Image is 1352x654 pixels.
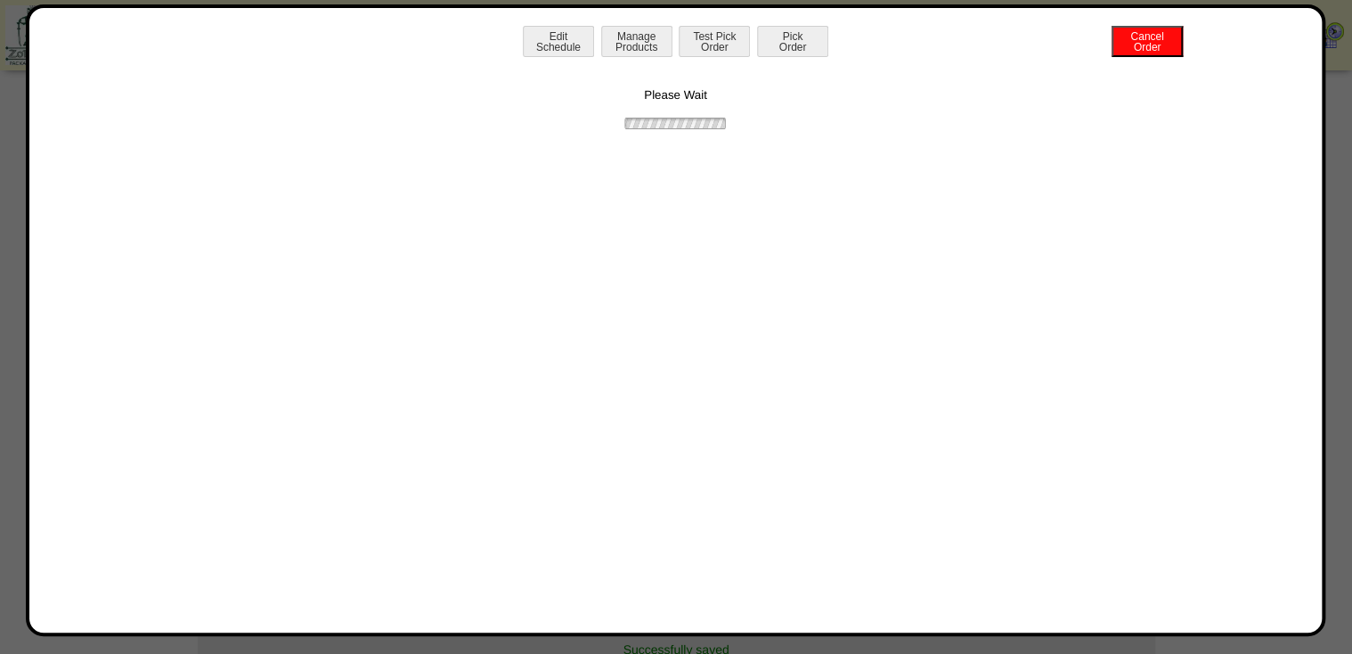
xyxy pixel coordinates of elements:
button: EditSchedule [523,26,594,57]
button: PickOrder [757,26,828,57]
button: ManageProducts [601,26,672,57]
div: Please Wait [47,61,1305,132]
img: ajax-loader.gif [622,115,729,132]
button: Test PickOrder [679,26,750,57]
button: CancelOrder [1112,26,1183,57]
